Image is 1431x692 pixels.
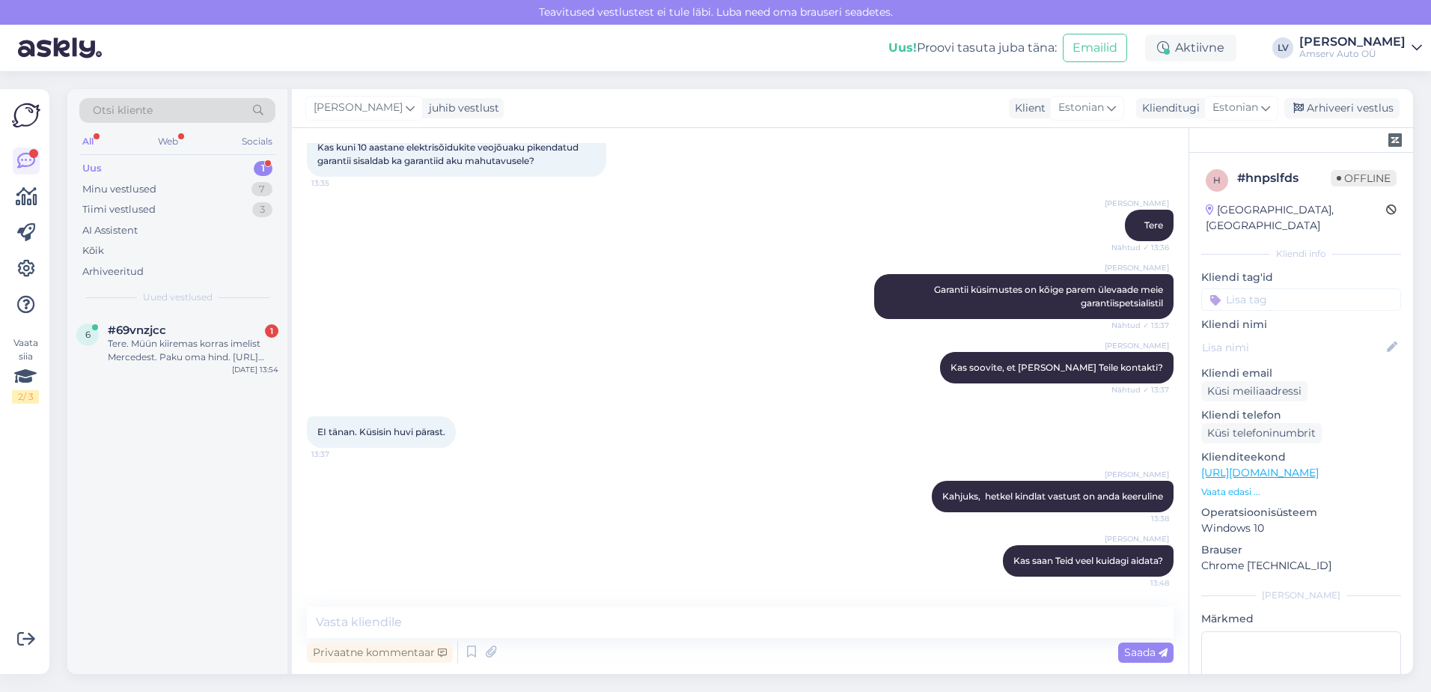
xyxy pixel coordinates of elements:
span: h [1213,174,1221,186]
div: Klienditugi [1136,100,1200,116]
p: Chrome [TECHNICAL_ID] [1201,558,1401,574]
div: Proovi tasuta juba täna: [888,39,1057,57]
div: Privaatne kommentaar [307,643,453,663]
span: 13:35 [311,177,367,189]
span: Kas saan Teid veel kuidagi aidata? [1013,555,1163,566]
div: [GEOGRAPHIC_DATA], [GEOGRAPHIC_DATA] [1206,202,1386,234]
b: Uus! [888,40,917,55]
div: 1 [254,161,272,176]
div: Arhiveeritud [82,264,144,279]
p: Windows 10 [1201,520,1401,536]
div: Klient [1009,100,1046,116]
div: Socials [239,132,275,151]
span: #69vnzjcc [108,324,166,337]
div: [PERSON_NAME] [1201,589,1401,602]
div: AI Assistent [82,223,138,238]
span: Tere [1144,219,1163,231]
span: Vabandust, läks kiirelt välja:) Kas kuni 10 aastane elektrisõidukite veojõuaku pikendatud garanti... [317,128,581,166]
div: Web [155,132,181,151]
div: 7 [251,182,272,197]
p: Kliendi email [1201,365,1401,381]
span: Estonian [1058,100,1104,116]
span: 6 [85,329,91,340]
span: Otsi kliente [93,103,153,118]
span: Garantii küsimustes on kõige parem ülevaade meie garantiispetsialistil [934,284,1165,309]
div: LV [1272,37,1293,58]
div: Kõik [82,243,104,258]
span: Estonian [1212,100,1258,116]
div: 2 / 3 [12,390,39,404]
div: [PERSON_NAME] [1299,36,1406,48]
input: Lisa tag [1201,288,1401,311]
span: Saada [1124,646,1168,659]
span: Nähtud ✓ 13:37 [1111,320,1169,331]
div: juhib vestlust [423,100,499,116]
span: Nähtud ✓ 13:37 [1111,384,1169,395]
span: Uued vestlused [143,291,213,304]
p: Operatsioonisüsteem [1201,505,1401,520]
div: Küsi meiliaadressi [1201,381,1308,401]
button: Emailid [1063,34,1127,62]
span: [PERSON_NAME] [1105,340,1169,351]
div: Amserv Auto OÜ [1299,48,1406,60]
a: [PERSON_NAME]Amserv Auto OÜ [1299,36,1422,60]
a: [URL][DOMAIN_NAME] [1201,466,1319,479]
p: Kliendi telefon [1201,407,1401,423]
p: Kliendi tag'id [1201,270,1401,285]
span: 13:38 [1113,513,1169,524]
span: [PERSON_NAME] [1105,533,1169,544]
div: Tiimi vestlused [82,202,156,217]
span: Offline [1331,170,1397,186]
span: 13:37 [311,449,367,460]
div: [DATE] 13:54 [232,364,278,375]
span: EI tänan. Küsisin huvi pärast. [317,426,445,437]
div: Vaata siia [12,336,39,404]
div: Aktiivne [1145,34,1236,61]
div: Uus [82,161,102,176]
span: [PERSON_NAME] [1105,469,1169,480]
div: Kliendi info [1201,247,1401,261]
p: Brauser [1201,542,1401,558]
span: [PERSON_NAME] [314,100,403,116]
span: 13:48 [1113,577,1169,589]
img: zendesk [1388,133,1402,147]
div: 1 [265,324,278,338]
span: [PERSON_NAME] [1105,198,1169,209]
p: Kliendi nimi [1201,317,1401,333]
input: Lisa nimi [1202,339,1384,356]
p: Vaata edasi ... [1201,485,1401,499]
span: Kahjuks, hetkel kindlat vastust on anda keeruline [942,491,1163,502]
div: Minu vestlused [82,182,156,197]
div: Tere. Müün kiiremas korras imelist Mercedest. Paku oma hind. [URL][DOMAIN_NAME] привет. продаю по... [108,337,278,364]
div: 3 [252,202,272,217]
span: [PERSON_NAME] [1105,262,1169,273]
div: Küsi telefoninumbrit [1201,423,1322,443]
div: # hnpslfds [1237,169,1331,187]
span: Kas soovite, et [PERSON_NAME] Teile kontakti? [951,362,1163,373]
img: Askly Logo [12,101,40,130]
div: Arhiveeri vestlus [1284,98,1400,118]
div: All [79,132,97,151]
span: Nähtud ✓ 13:36 [1111,242,1169,253]
p: Märkmed [1201,611,1401,627]
p: Klienditeekond [1201,449,1401,465]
